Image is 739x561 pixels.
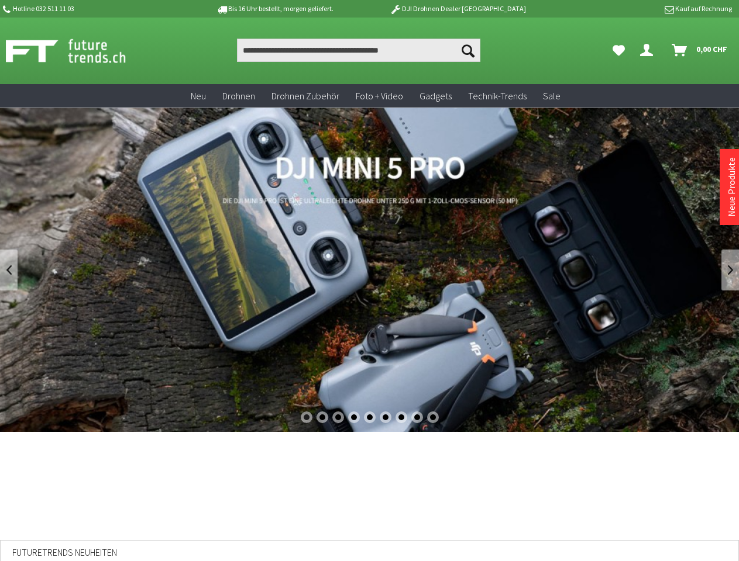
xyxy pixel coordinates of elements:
[696,40,727,58] span: 0,00 CHF
[356,90,403,102] span: Foto + Video
[366,2,549,16] p: DJI Drohnen Dealer [GEOGRAPHIC_DATA]
[535,84,569,108] a: Sale
[222,90,255,102] span: Drohnen
[364,411,376,423] div: 5
[726,157,737,217] a: Neue Produkte
[263,84,348,108] a: Drohnen Zubehör
[183,84,214,108] a: Neu
[301,411,312,423] div: 1
[460,84,535,108] a: Technik-Trends
[549,2,732,16] p: Kauf auf Rechnung
[411,84,460,108] a: Gadgets
[237,39,480,62] input: Produkt, Marke, Kategorie, EAN, Artikelnummer…
[427,411,439,423] div: 9
[456,39,480,62] button: Suchen
[607,39,631,62] a: Meine Favoriten
[348,84,411,108] a: Foto + Video
[396,411,407,423] div: 7
[332,411,344,423] div: 3
[411,411,423,423] div: 8
[317,411,328,423] div: 2
[184,2,366,16] p: Bis 16 Uhr bestellt, morgen geliefert.
[348,411,360,423] div: 4
[1,2,184,16] p: Hotline 032 511 11 03
[271,90,339,102] span: Drohnen Zubehör
[667,39,733,62] a: Warenkorb
[635,39,662,62] a: Dein Konto
[468,90,527,102] span: Technik-Trends
[6,36,152,65] img: Shop Futuretrends - zur Startseite wechseln
[380,411,391,423] div: 6
[420,90,452,102] span: Gadgets
[191,90,206,102] span: Neu
[543,90,561,102] span: Sale
[214,84,263,108] a: Drohnen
